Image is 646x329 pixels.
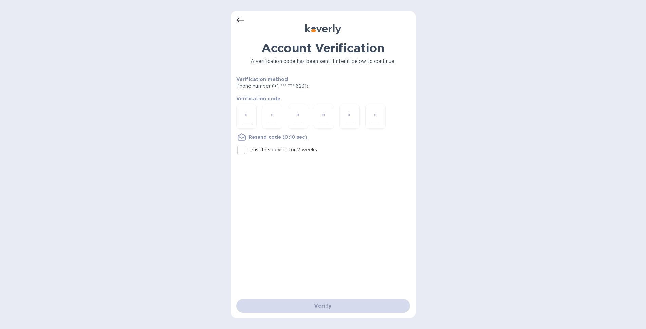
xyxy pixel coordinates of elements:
p: Phone number (+1 *** *** 6231) [236,83,361,90]
u: Resend code (0:10 sec) [248,134,307,140]
p: Verification code [236,95,410,102]
h1: Account Verification [236,41,410,55]
b: Verification method [236,76,288,82]
p: Trust this device for 2 weeks [248,146,317,153]
p: A verification code has been sent. Enter it below to continue. [236,58,410,65]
